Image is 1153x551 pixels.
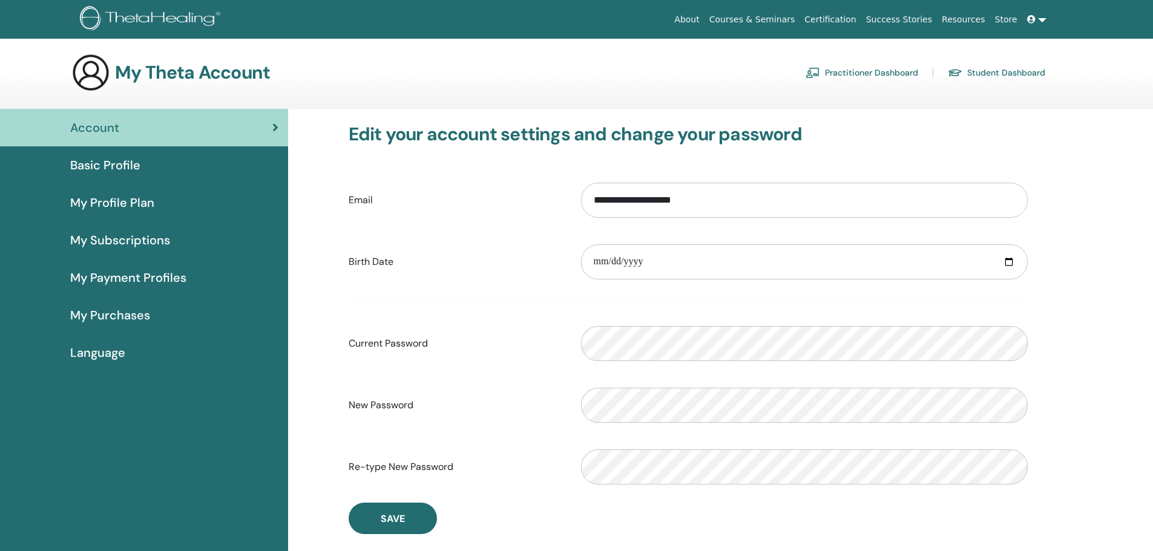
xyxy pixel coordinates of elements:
[70,119,119,137] span: Account
[340,332,572,355] label: Current Password
[340,394,572,417] label: New Password
[861,8,937,31] a: Success Stories
[70,306,150,324] span: My Purchases
[381,512,405,525] span: Save
[806,67,820,78] img: chalkboard-teacher.svg
[669,8,704,31] a: About
[349,123,1028,145] h3: Edit your account settings and change your password
[948,68,962,78] img: graduation-cap.svg
[990,8,1022,31] a: Store
[800,8,861,31] a: Certification
[70,231,170,249] span: My Subscriptions
[70,344,125,362] span: Language
[937,8,990,31] a: Resources
[71,53,110,92] img: generic-user-icon.jpg
[340,250,572,273] label: Birth Date
[806,63,918,82] a: Practitioner Dashboard
[80,6,225,33] img: logo.png
[340,455,572,478] label: Re-type New Password
[70,269,186,287] span: My Payment Profiles
[340,189,572,212] label: Email
[115,62,270,83] h3: My Theta Account
[948,63,1045,82] a: Student Dashboard
[70,194,154,212] span: My Profile Plan
[349,503,437,534] button: Save
[70,156,140,174] span: Basic Profile
[705,8,800,31] a: Courses & Seminars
